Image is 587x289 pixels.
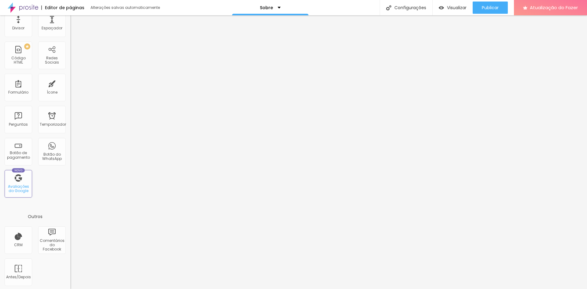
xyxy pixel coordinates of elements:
[70,15,587,289] iframe: Editor
[8,90,28,95] font: Formulário
[47,90,57,95] font: Ícone
[12,25,24,31] font: Divisor
[40,122,66,127] font: Temporizador
[90,5,160,10] font: Alterações salvas automaticamente
[260,5,273,11] font: Sobre
[42,152,62,161] font: Botão do WhatsApp
[45,5,84,11] font: Editor de páginas
[386,5,391,10] img: Ícone
[439,5,444,10] img: view-1.svg
[40,238,65,252] font: Comentários do Facebook
[433,2,473,14] button: Visualizar
[6,274,31,280] font: Antes/Depois
[7,150,30,160] font: Botão de pagamento
[28,213,42,220] font: Outros
[45,55,59,65] font: Redes Sociais
[482,5,499,11] font: Publicar
[473,2,508,14] button: Publicar
[11,55,26,65] font: Código HTML
[530,4,578,11] font: Atualização do Fazer
[9,122,28,127] font: Perguntas
[447,5,467,11] font: Visualizar
[14,242,23,247] font: CRM
[14,169,23,172] font: Novo
[8,184,29,193] font: Avaliações do Google
[394,5,426,11] font: Configurações
[42,25,62,31] font: Espaçador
